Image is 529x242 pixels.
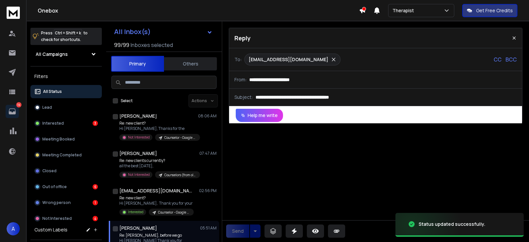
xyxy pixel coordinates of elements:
[93,184,98,189] div: 6
[119,158,199,163] p: Re: new clients currently?
[93,216,98,221] div: 4
[42,152,82,158] p: Meeting Completed
[119,225,157,231] h1: [PERSON_NAME]
[42,137,75,142] p: Meeting Booked
[42,105,52,110] p: Lead
[119,195,194,201] p: Re: new client?
[119,126,199,131] p: Hi [PERSON_NAME], Thanks for the
[119,121,199,126] p: Re: new client?
[30,133,102,146] button: Meeting Booked
[131,41,173,49] h3: Inboxes selected
[42,121,64,126] p: Interested
[234,56,242,63] p: To:
[16,102,21,107] p: 14
[164,57,217,71] button: Others
[30,148,102,162] button: Meeting Completed
[200,225,217,231] p: 05:51 AM
[199,151,217,156] p: 07:47 AM
[236,109,283,122] button: Help me write
[6,105,19,118] a: 14
[30,196,102,209] button: Wrong person1
[43,89,62,94] p: All Status
[42,200,71,205] p: Wrong person
[7,222,20,235] button: A
[114,28,151,35] h1: All Inbox(s)
[38,7,359,15] h1: Onebox
[234,76,247,83] p: From:
[7,7,20,19] img: logo
[41,30,88,43] p: Press to check for shortcuts.
[111,56,164,72] button: Primary
[109,25,218,38] button: All Inbox(s)
[494,56,502,63] p: CC
[506,56,517,63] p: BCC
[42,184,67,189] p: Out of office
[30,101,102,114] button: Lead
[30,164,102,178] button: Closed
[119,150,157,157] h1: [PERSON_NAME]
[128,172,150,177] p: Not Interested
[121,98,133,103] label: Select
[462,4,517,17] button: Get Free Credits
[164,135,196,140] p: Counselor - Google - Large
[36,51,68,58] h1: All Campaigns
[198,113,217,119] p: 08:06 AM
[128,210,143,215] p: Interested
[119,233,194,238] p: Re: [PERSON_NAME], before we go
[164,173,196,178] p: Counselors (from old campaign )
[158,210,190,215] p: Counselor - Google - Large
[30,212,102,225] button: Not Interested4
[93,200,98,205] div: 1
[42,216,72,221] p: Not Interested
[476,7,513,14] p: Get Free Credits
[234,33,251,43] p: Reply
[30,48,102,61] button: All Campaigns
[128,135,150,140] p: Not Interested
[93,121,98,126] div: 3
[392,7,417,14] p: Therapist
[30,180,102,193] button: Out of office6
[119,187,192,194] h1: [EMAIL_ADDRESS][DOMAIN_NAME]
[54,29,82,37] span: Ctrl + Shift + k
[42,168,57,174] p: Closed
[119,113,157,119] h1: [PERSON_NAME]
[34,226,67,233] h3: Custom Labels
[30,117,102,130] button: Interested3
[119,201,194,206] p: Hi [PERSON_NAME], Thank you for your
[114,41,129,49] span: 99 / 99
[199,188,217,193] p: 02:56 PM
[419,221,485,227] div: Status updated successfully.
[30,85,102,98] button: All Status
[234,94,253,101] p: Subject:
[249,56,328,63] p: [EMAIL_ADDRESS][DOMAIN_NAME]
[30,72,102,81] h3: Filters
[119,163,199,169] p: all the best [DATE],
